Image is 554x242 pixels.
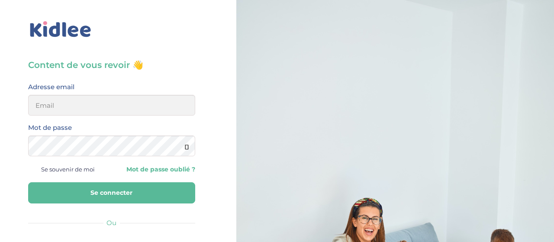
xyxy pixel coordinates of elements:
[118,165,195,174] a: Mot de passe oublié ?
[28,59,195,71] h3: Content de vous revoir 👋
[28,182,195,203] button: Se connecter
[28,81,74,93] label: Adresse email
[28,122,72,133] label: Mot de passe
[28,95,195,116] input: Email
[41,164,95,175] span: Se souvenir de moi
[106,219,116,227] span: Ou
[28,19,93,39] img: logo_kidlee_bleu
